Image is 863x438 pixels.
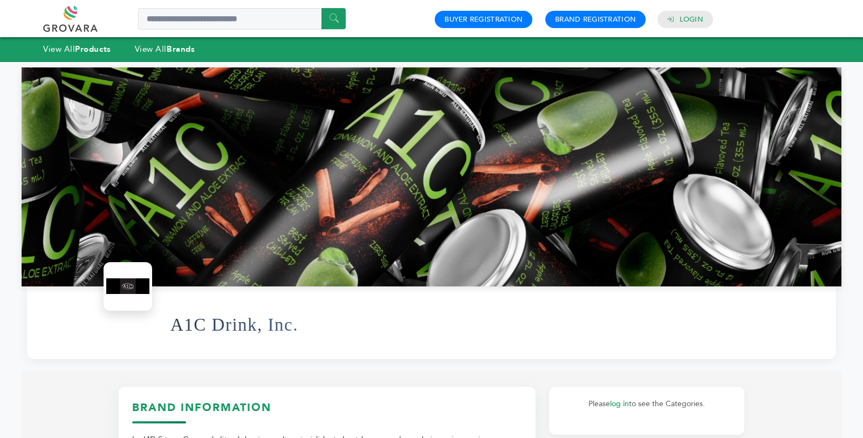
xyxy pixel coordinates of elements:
a: Login [680,15,703,24]
a: Brand Registration [555,15,636,24]
a: log in [610,399,629,409]
p: Please to see the Categories. [560,398,734,410]
h1: A1C Drink, Inc. [170,298,298,351]
strong: Products [75,44,111,54]
strong: Brands [167,44,195,54]
a: View AllProducts [43,44,111,54]
img: A1C Drink, Inc. Logo [106,265,149,308]
a: View AllBrands [135,44,195,54]
input: Search a product or brand... [138,8,346,30]
h3: Brand Information [132,400,522,423]
a: Buyer Registration [444,15,523,24]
